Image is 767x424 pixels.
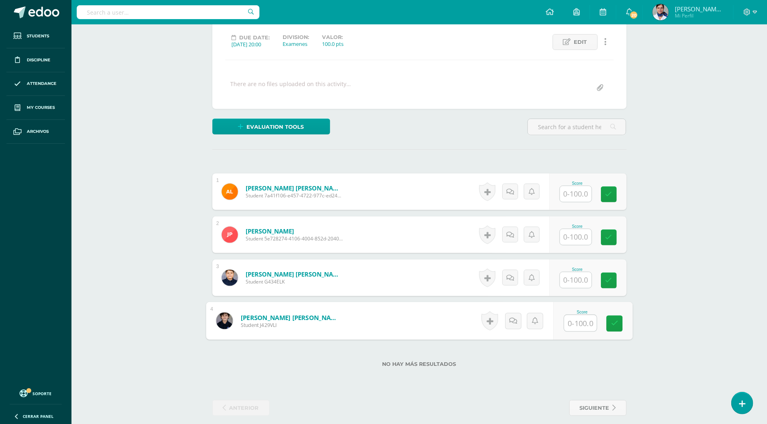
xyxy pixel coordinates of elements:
a: siguiente [569,400,627,416]
label: Division: [283,34,309,40]
img: 47a3cfb6e626f397899fbd94b987f618.png [222,227,238,243]
div: [DATE] 20:00 [232,41,270,48]
a: [PERSON_NAME] [PERSON_NAME] [246,270,343,278]
a: Soporte [10,387,62,398]
span: Mi Perfil [675,12,724,19]
a: Attendance [6,72,65,96]
label: Valor: [322,34,344,40]
img: 1792bf0c86e4e08ac94418cc7cb908c7.png [652,4,669,20]
span: Student 7a41f106-e457-4722-977c-ed24443d2784 [246,192,343,199]
span: anterior [229,400,259,415]
div: Score [560,181,595,186]
input: 0-100.0 [564,315,596,331]
span: Evaluation tools [247,119,304,134]
a: [PERSON_NAME] [246,227,343,235]
input: 0-100.0 [560,186,592,202]
input: Search a user… [77,5,259,19]
div: 100.0 pts [322,40,344,48]
img: 5063edb30abaa3882f5cd6023c30a6bf.png [216,312,233,329]
input: 0-100.0 [560,272,592,288]
div: Score [560,267,595,272]
img: fd26af5bb0491c3d2d70300c2b8d99ea.png [222,184,238,200]
span: Archivos [27,128,49,135]
span: 20 [629,11,638,19]
label: No hay más resultados [212,361,627,367]
span: My courses [27,104,55,111]
a: Students [6,24,65,48]
span: Student 5e728274-4106-4004-852d-204071155553 [246,235,343,242]
div: Score [564,310,601,314]
a: Archivos [6,120,65,144]
span: Attendance [27,80,56,87]
a: [PERSON_NAME] [PERSON_NAME] [246,184,343,192]
span: Student J429VLI [240,322,341,329]
div: Score [560,224,595,229]
img: 4da0c2d502beb0c229d19fabdb281ec4.png [222,270,238,286]
span: Students [27,33,49,39]
a: My courses [6,96,65,120]
div: Examenes [283,40,309,48]
span: Edit [574,35,587,50]
input: Search for a student here… [528,119,626,135]
a: [PERSON_NAME] [PERSON_NAME] [240,313,341,322]
span: siguiente [580,400,609,415]
span: [PERSON_NAME] [PERSON_NAME] [675,5,724,13]
input: 0-100.0 [560,229,592,245]
span: Due date: [240,35,270,41]
span: Soporte [33,391,52,396]
a: Evaluation tools [212,119,330,134]
span: Student G434ELK [246,278,343,285]
a: Discipline [6,48,65,72]
span: Cerrar panel [23,413,54,419]
div: There are no files uploaded on this activity… [231,80,351,96]
span: Discipline [27,57,50,63]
